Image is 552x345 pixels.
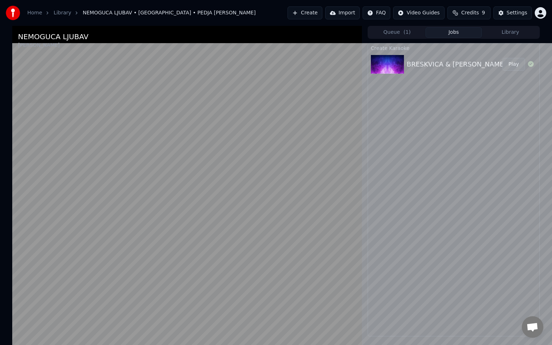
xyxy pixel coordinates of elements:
[522,316,543,338] div: Open chat
[461,9,479,17] span: Credits
[493,6,532,19] button: Settings
[27,9,256,17] nav: breadcrumb
[83,9,256,17] span: NEMOGUCA LJUBAV • [GEOGRAPHIC_DATA] • PEDJA [PERSON_NAME]
[404,29,411,36] span: ( 1 )
[393,6,444,19] button: Video Guides
[18,32,88,42] div: NEMOGUCA LJUBAV
[502,58,525,71] button: Play
[27,9,42,17] a: Home
[18,42,88,49] div: [PERSON_NAME]
[287,6,322,19] button: Create
[369,27,425,38] button: Queue
[507,9,527,17] div: Settings
[425,27,482,38] button: Jobs
[6,6,20,20] img: youka
[368,43,539,52] div: Create Karaoke
[363,6,390,19] button: FAQ
[325,6,360,19] button: Import
[482,27,539,38] button: Library
[482,9,485,17] span: 9
[54,9,71,17] a: Library
[447,6,491,19] button: Credits9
